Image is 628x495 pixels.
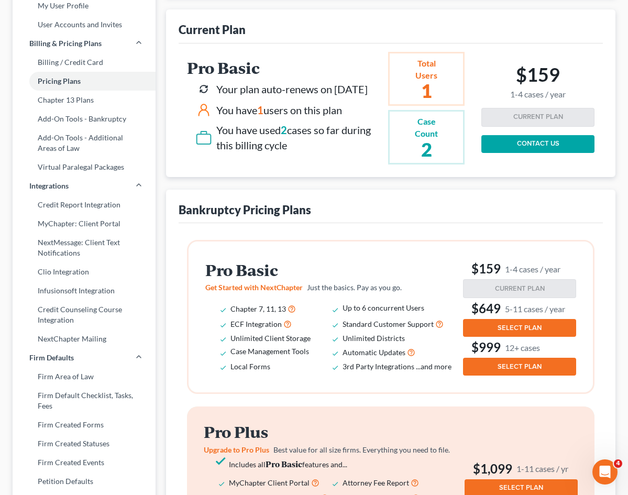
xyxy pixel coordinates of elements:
a: Credit Report Integration [13,195,156,214]
h3: $999 [463,339,576,356]
button: SELECT PLAN [463,358,576,376]
div: Bankruptcy Pricing Plans [179,202,311,217]
div: Your plan auto-renews on [DATE] [216,82,368,97]
small: 12+ cases [505,342,540,353]
a: Firm Defaults [13,348,156,367]
a: MyChapter: Client Portal [13,214,156,233]
div: You have used cases so far during this billing cycle [216,123,384,152]
h3: $159 [463,260,576,277]
small: 1-4 cases / year [510,90,566,100]
h2: Pro Plus [204,423,460,441]
span: Upgrade to Pro Plus [204,445,269,454]
span: Get Started with NextChapter [205,283,303,292]
small: 1-4 cases / year [505,263,560,274]
h3: $649 [463,300,576,317]
a: Add-On Tools - Bankruptcy [13,109,156,128]
a: Infusionsoft Integration [13,281,156,300]
a: Billing & Pricing Plans [13,34,156,53]
span: Best value for all size firms. Everything you need to file. [273,445,450,454]
h2: $159 [510,63,566,100]
div: Case Count [415,116,438,140]
span: Just the basics. Pay as you go. [307,283,402,292]
span: 2 [281,124,287,136]
a: NextChapter Mailing [13,329,156,348]
span: ECF Integration [230,320,282,328]
button: SELECT PLAN [463,319,576,337]
button: CURRENT PLAN [481,108,594,127]
h2: 1 [415,81,438,100]
a: Virtual Paralegal Packages [13,158,156,177]
a: Chapter 13 Plans [13,91,156,109]
span: Billing & Pricing Plans [29,38,102,49]
span: Attorney Fee Report [343,478,409,487]
span: Case Management Tools [230,347,309,356]
a: Firm Default Checklist, Tasks, Fees [13,386,156,415]
small: 1-11 cases / yr [516,463,568,474]
span: Firm Defaults [29,353,74,363]
a: Billing / Credit Card [13,53,156,72]
a: User Accounts and Invites [13,15,156,34]
span: Unlimited Districts [343,334,405,343]
span: SELECT PLAN [498,324,542,332]
span: Up to 6 concurrent Users [343,303,424,312]
span: ...and more [416,362,451,371]
span: 1 [257,104,263,116]
span: Integrations [29,181,69,191]
span: Chapter 7, 11, 13 [230,304,286,313]
div: Total Users [415,58,438,82]
span: 4 [614,459,622,468]
a: Firm Created Events [13,453,156,472]
div: You have users on this plan [216,103,342,118]
a: Add-On Tools - Additional Areas of Law [13,128,156,158]
a: Credit Counseling Course Integration [13,300,156,329]
a: Firm Created Forms [13,415,156,434]
span: CURRENT PLAN [495,284,545,293]
h2: Pro Basic [187,59,384,76]
a: Firm Created Statuses [13,434,156,453]
small: 5-11 cases / year [505,303,565,314]
a: Integrations [13,177,156,195]
a: NextMessage: Client Text Notifications [13,233,156,262]
span: MyChapter Client Portal [229,478,310,487]
span: 3rd Party Integrations [343,362,414,371]
a: Petition Defaults [13,472,156,491]
span: SELECT PLAN [499,483,543,492]
span: SELECT PLAN [498,362,542,371]
h3: $1,099 [465,460,578,477]
a: Clio Integration [13,262,156,281]
span: Local Forms [230,362,270,371]
span: Standard Customer Support [343,320,434,328]
span: Unlimited Client Storage [230,334,311,343]
h2: 2 [415,140,438,159]
button: CURRENT PLAN [463,279,576,298]
iframe: Intercom live chat [592,459,618,485]
a: Pricing Plans [13,72,156,91]
span: Automatic Updates [343,348,405,357]
a: CONTACT US [481,135,594,153]
div: Current Plan [179,22,246,37]
span: Includes all features and... [229,460,347,469]
strong: Pro Basic [266,458,302,469]
h2: Pro Basic [205,261,459,279]
a: Firm Area of Law [13,367,156,386]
